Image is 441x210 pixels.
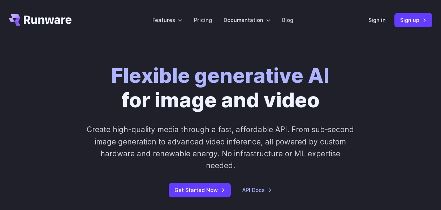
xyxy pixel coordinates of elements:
[169,183,231,197] a: Get Started Now
[111,63,329,88] strong: Flexible generative AI
[152,16,182,24] label: Features
[394,13,432,27] a: Sign up
[194,16,212,24] a: Pricing
[111,63,329,112] h1: for image and video
[224,16,271,24] label: Documentation
[242,186,272,194] a: API Docs
[282,16,293,24] a: Blog
[368,16,386,24] a: Sign in
[9,14,72,26] a: Go to /
[85,124,356,171] p: Create high-quality media through a fast, affordable API. From sub-second image generation to adv...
